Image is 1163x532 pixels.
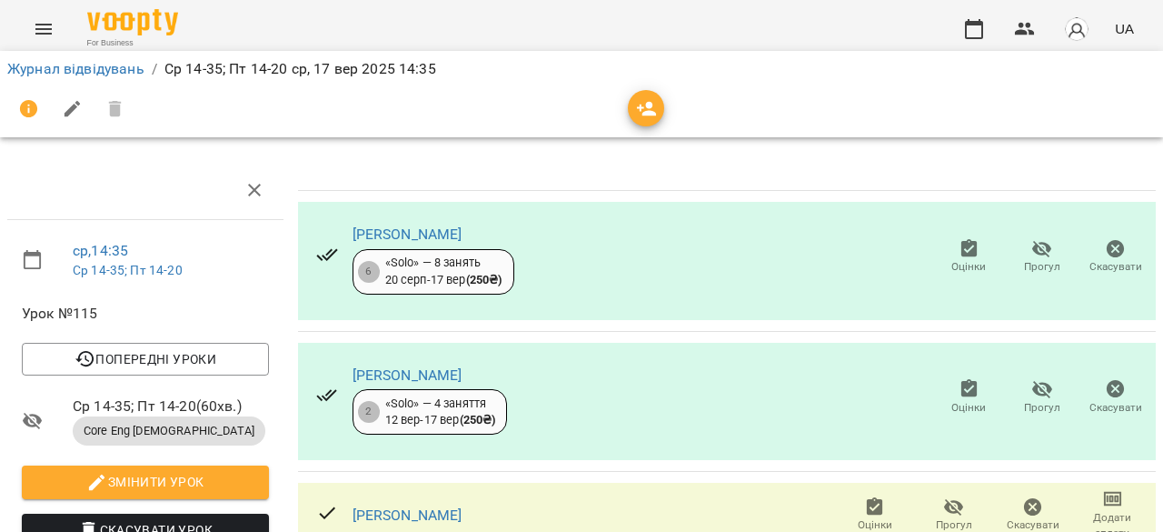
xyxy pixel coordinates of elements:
[87,37,178,49] span: For Business
[1089,400,1142,416] span: Скасувати
[73,242,128,259] a: ср , 14:35
[36,348,254,370] span: Попередні уроки
[22,343,269,376] button: Попередні уроки
[7,58,1156,80] nav: breadcrumb
[1079,372,1152,423] button: Скасувати
[22,303,269,325] span: Урок №115
[353,507,462,524] a: [PERSON_NAME]
[73,396,269,417] span: Ср 14-35; Пт 14-20 ( 60 хв. )
[353,226,462,243] a: [PERSON_NAME]
[951,400,986,416] span: Оцінки
[385,255,502,288] div: «Solo» — 8 занять 20 серп - 17 вер
[1064,16,1089,42] img: avatar_s.png
[36,471,254,493] span: Змінити урок
[152,58,157,80] li: /
[353,366,462,384] a: [PERSON_NAME]
[358,261,380,283] div: 6
[7,60,144,77] a: Журнал відвідувань
[22,7,65,51] button: Menu
[1024,259,1060,275] span: Прогул
[385,396,496,429] div: «Solo» — 4 заняття 12 вер - 17 вер
[1006,232,1079,283] button: Прогул
[164,58,436,80] p: Ср 14-35; Пт 14-20 ср, 17 вер 2025 14:35
[358,401,380,423] div: 2
[73,263,183,277] a: Ср 14-35; Пт 14-20
[1089,259,1142,275] span: Скасувати
[932,372,1006,423] button: Оцінки
[466,273,502,286] b: ( 250 ₴ )
[460,413,496,427] b: ( 250 ₴ )
[73,423,265,439] span: Core Eng [DEMOGRAPHIC_DATA]
[1006,372,1079,423] button: Прогул
[951,259,986,275] span: Оцінки
[87,9,178,35] img: Voopty Logo
[1079,232,1152,283] button: Скасувати
[1024,400,1060,416] span: Прогул
[1108,12,1141,45] button: UA
[932,232,1006,283] button: Оцінки
[22,466,269,498] button: Змінити урок
[1115,19,1134,38] span: UA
